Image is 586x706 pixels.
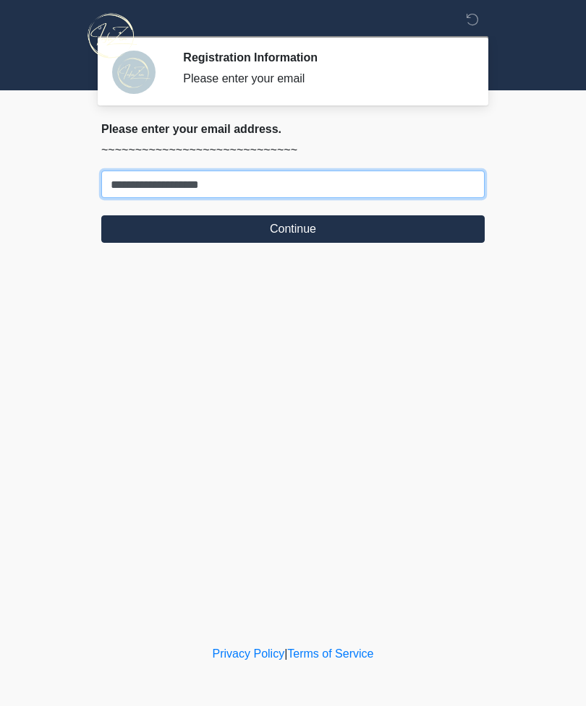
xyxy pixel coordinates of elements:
a: Privacy Policy [213,647,285,660]
button: Continue [101,215,485,243]
h2: Please enter your email address. [101,122,485,136]
img: InfuZen Health Logo [87,11,137,61]
p: ~~~~~~~~~~~~~~~~~~~~~~~~~~~~~ [101,142,485,159]
div: Please enter your email [183,70,463,87]
a: | [284,647,287,660]
img: Agent Avatar [112,51,156,94]
a: Terms of Service [287,647,373,660]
